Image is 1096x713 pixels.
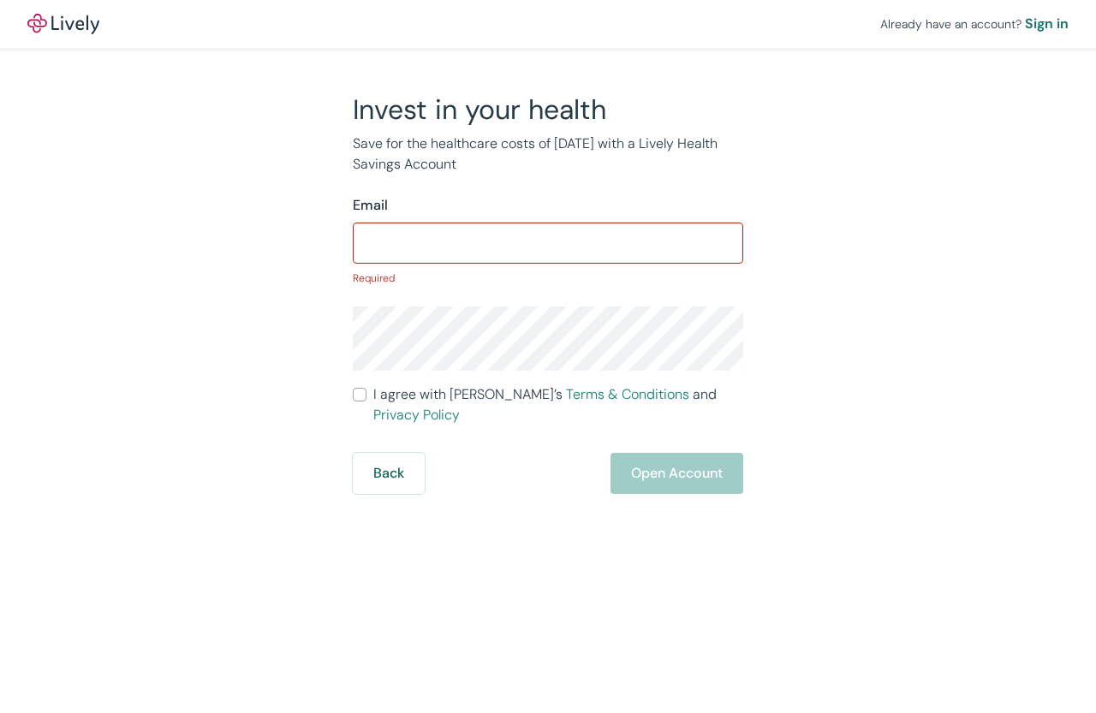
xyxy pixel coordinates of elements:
[353,92,743,127] h2: Invest in your health
[353,134,743,175] p: Save for the healthcare costs of [DATE] with a Lively Health Savings Account
[27,14,99,34] img: Lively
[566,385,689,403] a: Terms & Conditions
[353,453,425,494] button: Back
[373,406,460,424] a: Privacy Policy
[373,384,743,425] span: I agree with [PERSON_NAME]’s and
[353,270,743,286] p: Required
[27,14,99,34] a: LivelyLively
[880,14,1069,34] div: Already have an account?
[1025,14,1069,34] a: Sign in
[353,195,388,216] label: Email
